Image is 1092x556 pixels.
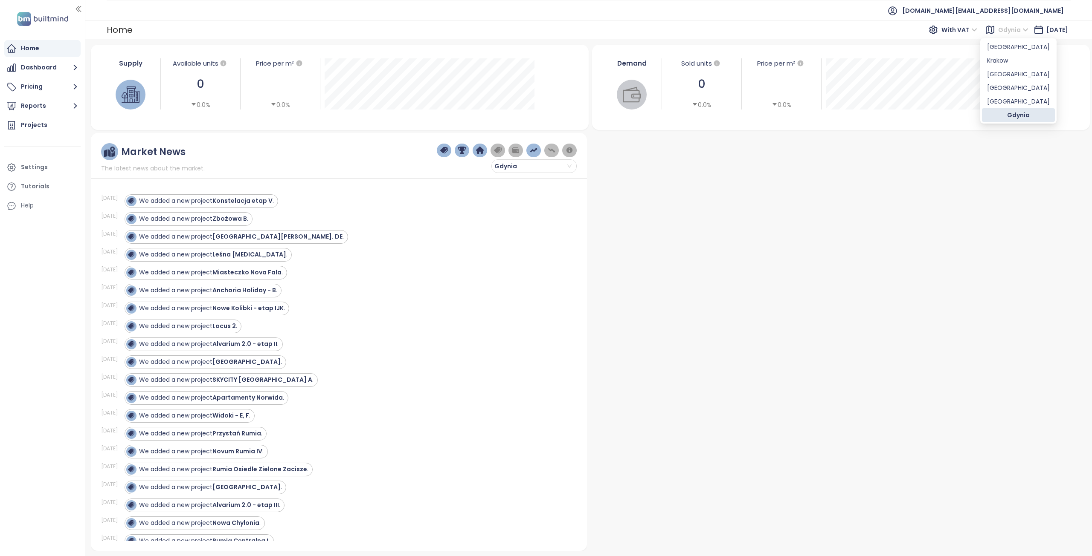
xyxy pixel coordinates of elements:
[987,97,1050,106] div: [GEOGRAPHIC_DATA]
[21,162,48,173] div: Settings
[128,359,134,365] img: icon
[212,322,236,330] strong: Locus 2
[212,465,307,473] strong: Rumia Osiedle Zielone Zacisze
[128,520,134,526] img: icon
[121,147,186,157] div: Market News
[212,250,286,259] strong: Leśna [MEDICAL_DATA]
[139,501,280,510] div: We added a new project .
[101,302,122,309] div: [DATE]
[139,232,344,241] div: We added a new project .
[101,481,122,488] div: [DATE]
[902,0,1064,21] span: [DOMAIN_NAME][EMAIL_ADDRESS][DOMAIN_NAME]
[987,69,1050,79] div: [GEOGRAPHIC_DATA]
[139,268,283,277] div: We added a new project .
[1046,26,1068,34] span: [DATE]
[440,147,448,154] img: price-tag-dark-blue.png
[476,147,484,154] img: home-dark-blue.png
[4,59,81,76] button: Dashboard
[4,78,81,95] button: Pricing
[270,100,290,109] div: 0.0%
[4,40,81,57] a: Home
[128,484,134,490] img: icon
[692,101,698,107] span: caret-down
[139,393,284,402] div: We added a new project .
[128,502,134,508] img: icon
[212,501,279,509] strong: Alvarium 2.0 - etap III
[128,287,134,293] img: icon
[458,147,466,154] img: trophy-dark-blue.png
[512,147,520,154] img: wallet-dark-grey.png
[982,95,1055,108] div: Łódź
[101,164,205,173] span: The latest news about the market.
[128,233,134,239] img: icon
[139,357,282,366] div: We added a new project .
[772,100,791,109] div: 0.0%
[104,147,115,157] img: ruler
[21,120,47,130] div: Projects
[4,197,81,214] div: Help
[21,43,39,54] div: Home
[987,56,1050,65] div: Krakow
[191,100,210,109] div: 0.0%
[772,101,778,107] span: caret-down
[212,196,273,205] strong: Konstelacja etap V
[139,429,262,438] div: We added a new project .
[128,377,134,383] img: icon
[21,181,49,192] div: Tutorials
[139,536,270,545] div: We added a new project .
[128,216,134,222] img: icon
[212,375,312,384] strong: SKYCITY [GEOGRAPHIC_DATA] A
[101,445,122,452] div: [DATE]
[105,58,157,68] div: Supply
[987,110,1050,120] div: Gdynia
[530,147,537,154] img: price-increases.png
[139,519,261,527] div: We added a new project .
[139,286,277,295] div: We added a new project .
[101,534,122,542] div: [DATE]
[101,409,122,417] div: [DATE]
[212,304,284,312] strong: Nowe Kolibki - etap IJK
[212,483,281,491] strong: [GEOGRAPHIC_DATA]
[212,286,276,294] strong: Anchoria Holiday - B
[4,98,81,115] button: Reports
[101,498,122,506] div: [DATE]
[212,447,262,455] strong: Novum Rumia IV
[191,101,197,107] span: caret-down
[128,251,134,257] img: icon
[139,196,274,205] div: We added a new project .
[101,427,122,435] div: [DATE]
[982,54,1055,67] div: Krakow
[107,22,133,37] div: Home
[566,147,573,154] img: information-circle.png
[139,483,282,492] div: We added a new project .
[101,284,122,291] div: [DATE]
[212,232,343,241] strong: [GEOGRAPHIC_DATA][PERSON_NAME]. DE
[122,86,139,104] img: house
[746,58,817,69] div: Price per m²
[270,101,276,107] span: caret-down
[128,341,134,347] img: icon
[128,538,134,544] img: icon
[666,75,737,93] div: 0
[256,58,294,69] div: Price per m²
[101,194,122,202] div: [DATE]
[982,108,1055,122] div: Gdynia
[607,58,658,68] div: Demand
[494,160,572,173] span: Gdynia
[128,269,134,275] img: icon
[212,393,283,402] strong: Apartamenty Norwida
[165,58,236,69] div: Available units
[139,250,288,259] div: We added a new project .
[941,23,977,36] span: With VAT
[666,58,737,69] div: Sold units
[101,212,122,220] div: [DATE]
[139,214,248,223] div: We added a new project .
[212,411,249,420] strong: Widoki - E, F
[623,86,641,104] img: wallet
[128,466,134,472] img: icon
[212,214,247,223] strong: Zbożowa B
[165,75,236,93] div: 0
[21,200,34,211] div: Help
[101,355,122,363] div: [DATE]
[128,412,134,418] img: icon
